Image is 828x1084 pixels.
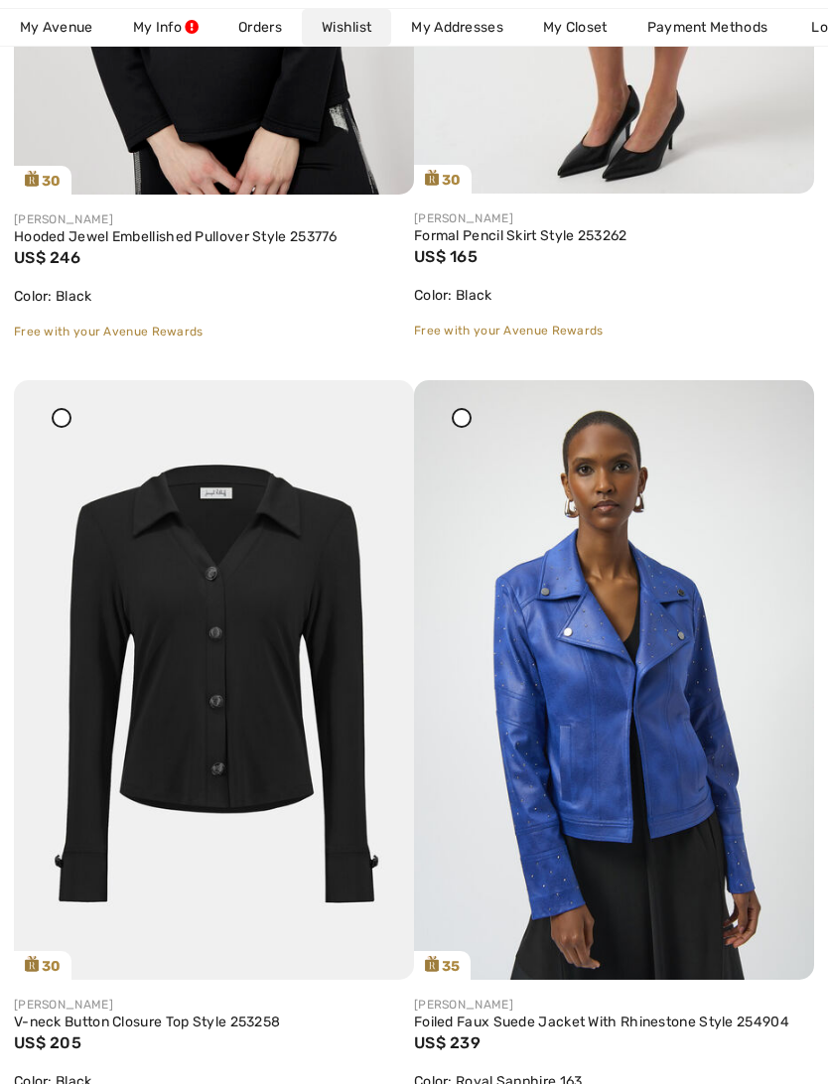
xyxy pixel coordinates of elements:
div: Color: Black [14,286,414,307]
a: 35 [414,380,814,980]
a: 30 [14,380,414,980]
a: Payment Methods [627,9,788,46]
div: Color: Black [414,285,814,306]
img: joseph-ribkoff-jackets-blazers-royal-sapphire-163_254904b_2_476d_search.jpg [414,380,814,980]
a: Hooded Jewel Embellished Pullover Style 253776 [14,228,414,246]
a: My Closet [523,9,627,46]
span: US$ 239 [414,1033,481,1052]
span: US$ 205 [14,1033,81,1052]
div: [PERSON_NAME] [14,996,414,1014]
div: [PERSON_NAME] [14,210,414,228]
a: V-neck Button Closure Top Style 253258 [14,1014,414,1031]
a: My Addresses [391,9,523,46]
div: Free with your Avenue Rewards [14,323,414,340]
div: [PERSON_NAME] [414,996,814,1014]
a: Orders [218,9,302,46]
a: Formal Pencil Skirt Style 253262 [414,227,814,245]
img: joseph-ribkoff-tops-black_253258_1_6b76_search.jpg [14,380,414,980]
span: US$ 246 [14,248,80,267]
span: US$ 165 [414,247,478,266]
a: Foiled Faux Suede Jacket With Rhinestone Style 254904 [414,1014,814,1031]
span: My Avenue [20,17,93,38]
a: Wishlist [302,9,391,46]
div: Free with your Avenue Rewards [414,322,814,339]
a: My Info [113,9,218,46]
div: [PERSON_NAME] [414,209,814,227]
